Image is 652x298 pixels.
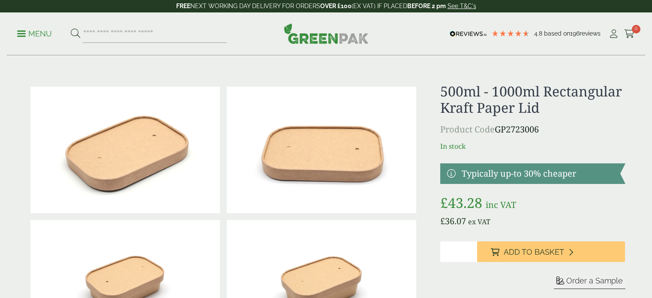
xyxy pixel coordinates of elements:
a: See T&C's [448,3,476,9]
p: GP2723006 [440,123,625,136]
a: Menu [17,29,52,37]
img: REVIEWS.io [450,31,487,37]
strong: BEFORE 2 pm [407,3,446,9]
button: Order a Sample [554,276,625,289]
p: Menu [17,29,52,39]
span: Add to Basket [504,247,564,257]
h1: 500ml - 1000ml Rectangular Kraft Paper Lid [440,83,625,116]
p: In stock [440,141,625,151]
img: 2723006 Paper Lid For Rectangular Kraft Bowl V2.jpg [227,87,416,213]
bdi: 43.28 [440,193,482,212]
span: £ [440,215,445,227]
i: Cart [624,30,635,38]
span: reviews [580,30,601,37]
span: 4.8 [534,30,544,37]
span: 196 [570,30,580,37]
i: My Account [608,30,619,38]
span: Order a Sample [566,276,623,285]
span: Product Code [440,123,495,135]
strong: FREE [176,3,190,9]
span: Based on [544,30,570,37]
span: ex VAT [468,217,490,226]
span: inc VAT [486,199,516,211]
img: GreenPak Supplies [284,23,369,44]
button: Add to Basket [477,241,625,262]
div: 4.79 Stars [491,30,530,37]
img: 2723006 Paper Lid For Rectangular Kraft Bowl V1 [30,87,220,213]
strong: OVER £100 [320,3,352,9]
span: £ [440,193,448,212]
a: 0 [624,27,635,40]
span: 0 [632,25,640,33]
bdi: 36.07 [440,215,466,227]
